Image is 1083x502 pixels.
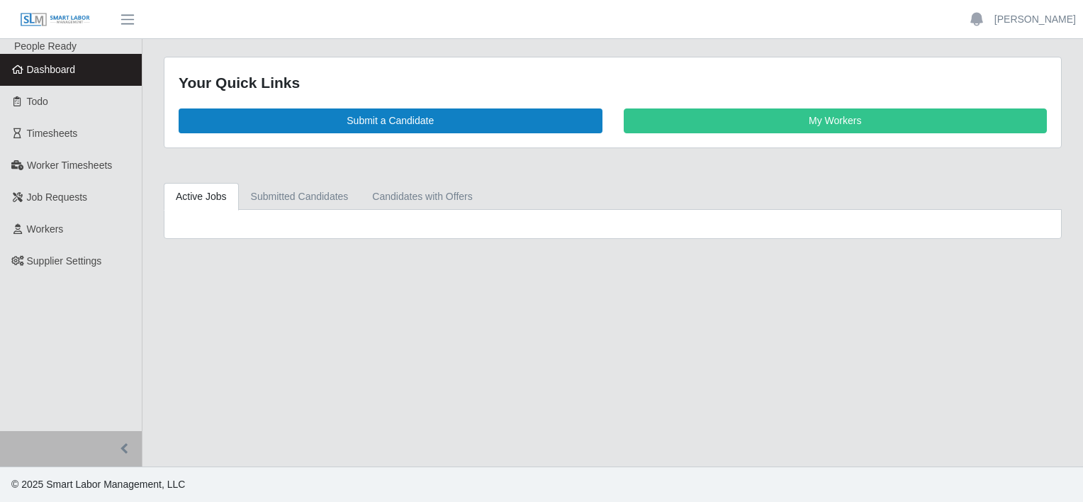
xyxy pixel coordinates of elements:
a: My Workers [624,108,1048,133]
a: Candidates with Offers [360,183,484,211]
div: Your Quick Links [179,72,1047,94]
span: People Ready [14,40,77,52]
a: Submitted Candidates [239,183,361,211]
a: [PERSON_NAME] [994,12,1076,27]
span: Supplier Settings [27,255,102,267]
img: SLM Logo [20,12,91,28]
span: Timesheets [27,128,78,139]
span: Todo [27,96,48,107]
span: Workers [27,223,64,235]
span: Dashboard [27,64,76,75]
span: Worker Timesheets [27,160,112,171]
span: © 2025 Smart Labor Management, LLC [11,479,185,490]
span: Job Requests [27,191,88,203]
a: Active Jobs [164,183,239,211]
a: Submit a Candidate [179,108,602,133]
